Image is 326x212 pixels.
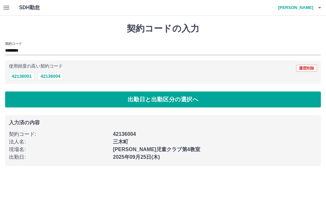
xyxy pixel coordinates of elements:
button: 42136004 [38,72,63,80]
h1: 契約コードの入力 [5,23,321,34]
p: 使用頻度の高い契約コード [9,64,63,69]
button: 42136001 [9,72,34,80]
p: 出勤日 : [9,153,109,161]
button: 出勤日と出勤区分の選択へ [5,91,321,107]
b: [PERSON_NAME]児童クラブ第4教室 [113,147,200,152]
button: 履歴削除 [296,65,317,72]
b: 2025年09月25日(木) [113,154,160,160]
b: 42136004 [113,131,136,137]
p: 法人名 : [9,138,109,146]
p: 現場名 : [9,146,109,153]
p: 契約コード : [9,130,109,138]
h2: 契約コード [5,41,22,46]
p: 入力済の内容 [9,120,317,125]
b: 三木町 [113,139,128,144]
